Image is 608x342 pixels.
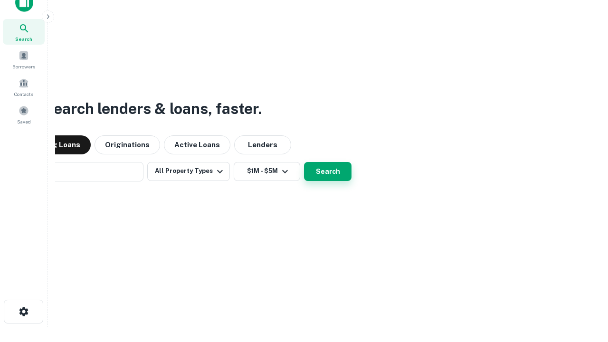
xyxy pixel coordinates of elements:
[234,162,300,181] button: $1M - $5M
[3,19,45,45] a: Search
[3,47,45,72] a: Borrowers
[14,90,33,98] span: Contacts
[95,135,160,154] button: Originations
[234,135,291,154] button: Lenders
[43,97,262,120] h3: Search lenders & loans, faster.
[12,63,35,70] span: Borrowers
[147,162,230,181] button: All Property Types
[3,102,45,127] a: Saved
[3,74,45,100] a: Contacts
[560,266,608,312] iframe: Chat Widget
[15,35,32,43] span: Search
[304,162,351,181] button: Search
[17,118,31,125] span: Saved
[164,135,230,154] button: Active Loans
